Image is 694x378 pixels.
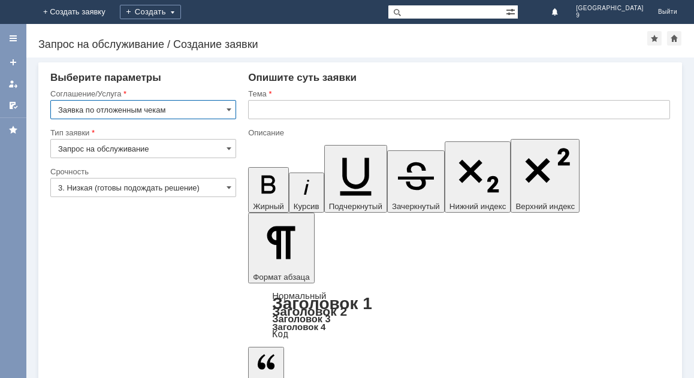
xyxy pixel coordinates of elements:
span: [GEOGRAPHIC_DATA] [576,5,644,12]
div: Формат абзаца [248,292,670,338]
button: Жирный [248,167,289,213]
a: Заголовок 2 [272,304,347,318]
span: Выберите параметры [50,72,161,83]
div: Запрос на обслуживание / Создание заявки [38,38,647,50]
span: Подчеркнутый [329,202,382,211]
a: Создать заявку [4,53,23,72]
div: Срочность [50,168,234,176]
a: Мои согласования [4,96,23,115]
div: Сделать домашней страницей [667,31,681,46]
span: Формат абзаца [253,273,309,282]
a: Нормальный [272,291,326,301]
span: Жирный [253,202,284,211]
a: Код [272,329,288,340]
button: Верхний индекс [511,139,580,213]
span: Опишите суть заявки [248,72,357,83]
span: 9 [576,12,644,19]
a: Заголовок 1 [272,294,372,313]
button: Курсив [289,173,324,213]
span: Расширенный поиск [506,5,518,17]
div: Создать [120,5,181,19]
button: Зачеркнутый [387,150,445,213]
div: Соглашение/Услуга [50,90,234,98]
button: Подчеркнутый [324,145,387,213]
span: Верхний индекс [515,202,575,211]
span: Нижний индекс [449,202,506,211]
a: Заголовок 3 [272,313,330,324]
div: Описание [248,129,668,137]
button: Нижний индекс [445,141,511,213]
span: Курсив [294,202,319,211]
div: Тип заявки [50,129,234,137]
div: Тема [248,90,668,98]
div: Добавить в избранное [647,31,662,46]
a: Мои заявки [4,74,23,93]
button: Формат абзаца [248,213,314,283]
a: Заголовок 4 [272,322,325,332]
span: Зачеркнутый [392,202,440,211]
